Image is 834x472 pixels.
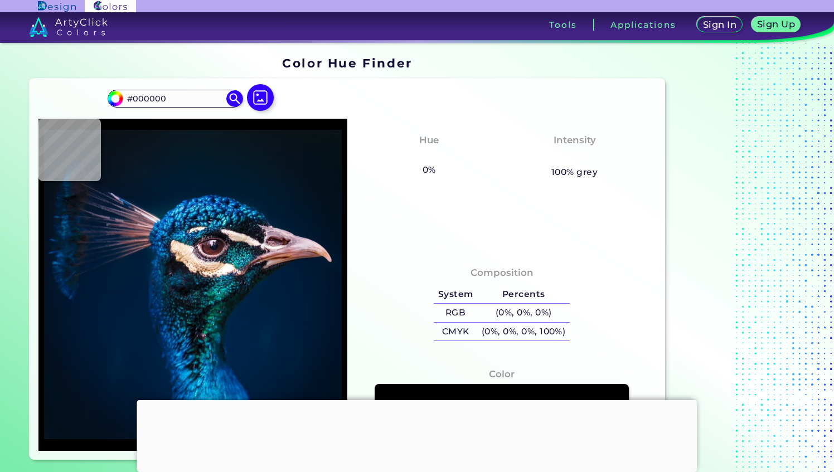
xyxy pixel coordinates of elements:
[418,163,440,177] h5: 0%
[226,90,243,107] img: icon search
[610,21,676,29] h3: Applications
[434,323,477,341] h5: CMYK
[471,265,534,281] h4: Composition
[410,150,448,163] h3: None
[551,165,598,179] h5: 100% grey
[477,304,570,322] h5: (0%, 0%, 0%)
[419,132,439,148] h4: Hue
[705,21,735,29] h5: Sign In
[38,1,75,12] img: ArtyClick Design logo
[554,132,596,148] h4: Intensity
[29,17,108,37] img: logo_artyclick_colors_white.svg
[434,285,477,304] h5: System
[247,84,274,111] img: icon picture
[477,285,570,304] h5: Percents
[489,366,515,382] h4: Color
[754,18,798,32] a: Sign Up
[137,400,697,469] iframe: Advertisement
[477,323,570,341] h5: (0%, 0%, 0%, 100%)
[549,21,576,29] h3: Tools
[44,124,342,445] img: img_pavlin.jpg
[282,55,412,71] h1: Color Hue Finder
[670,52,809,464] iframe: Advertisement
[556,150,593,163] h3: None
[123,91,227,106] input: type color..
[699,18,740,32] a: Sign In
[759,20,793,28] h5: Sign Up
[434,304,477,322] h5: RGB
